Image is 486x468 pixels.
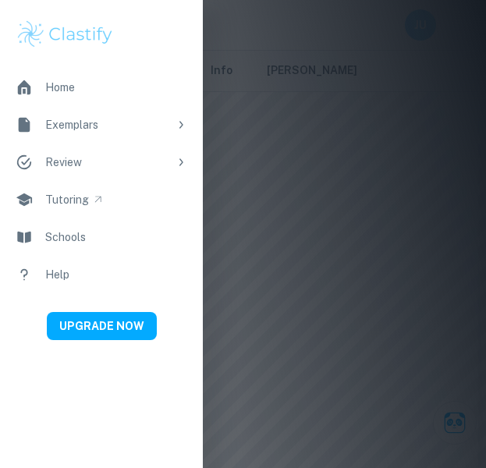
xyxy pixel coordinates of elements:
[45,154,169,171] div: Review
[45,266,69,283] div: Help
[45,79,75,96] div: Home
[16,19,115,50] img: Clastify logo
[45,229,86,246] div: Schools
[47,312,157,340] button: UPGRADE NOW
[45,191,89,208] div: Tutoring
[45,116,169,133] div: Exemplars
